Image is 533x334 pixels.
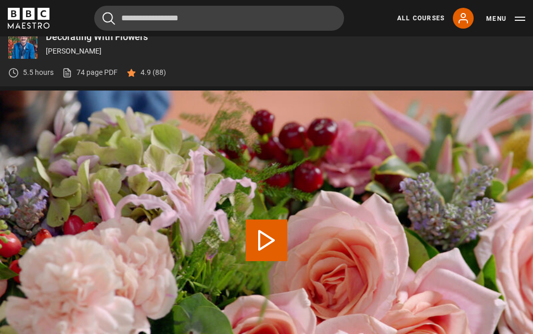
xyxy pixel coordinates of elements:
a: All Courses [397,14,445,23]
button: Toggle navigation [486,14,525,24]
p: [PERSON_NAME] [46,46,525,57]
p: Decorating With Flowers [46,32,525,42]
svg: BBC Maestro [8,8,49,29]
p: 4.9 (88) [141,67,166,78]
button: Submit the search query [103,12,115,25]
p: 5.5 hours [23,67,54,78]
a: 74 page PDF [62,67,118,78]
button: Play Lesson Decorating with Flowers Introduction [246,220,287,261]
input: Search [94,6,344,31]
